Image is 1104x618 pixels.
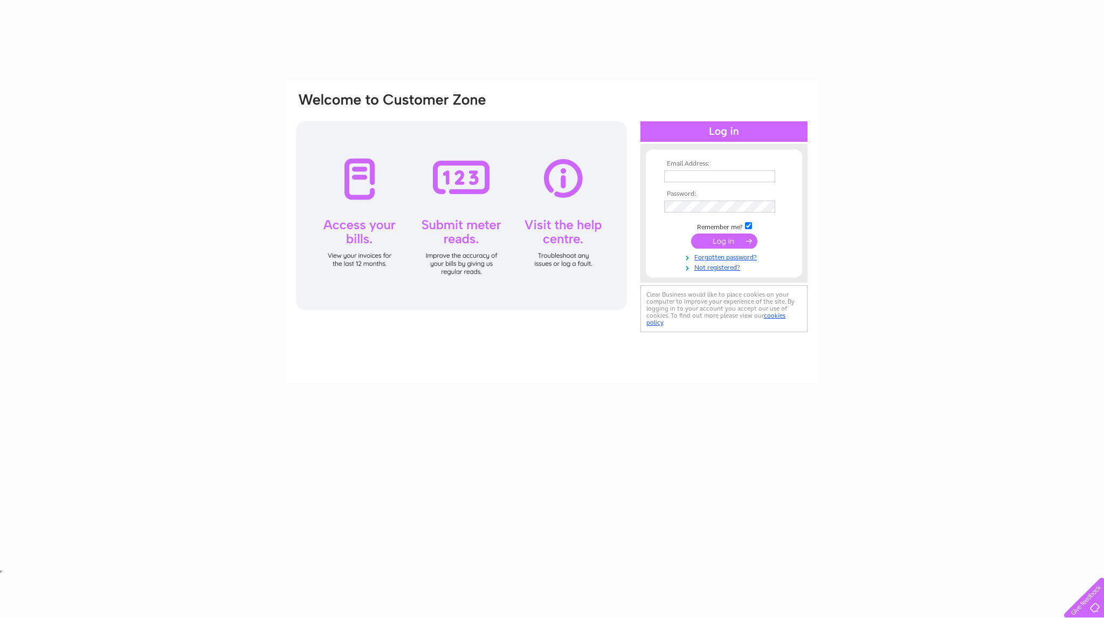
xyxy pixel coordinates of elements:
a: Not registered? [664,262,786,272]
a: cookies policy [646,312,785,326]
th: Password: [661,190,786,198]
a: Forgotten password? [664,251,786,262]
td: Remember me? [661,221,786,231]
th: Email Address: [661,160,786,168]
div: Clear Business would like to place cookies on your computer to improve your experience of the sit... [640,285,808,332]
input: Submit [691,234,757,249]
